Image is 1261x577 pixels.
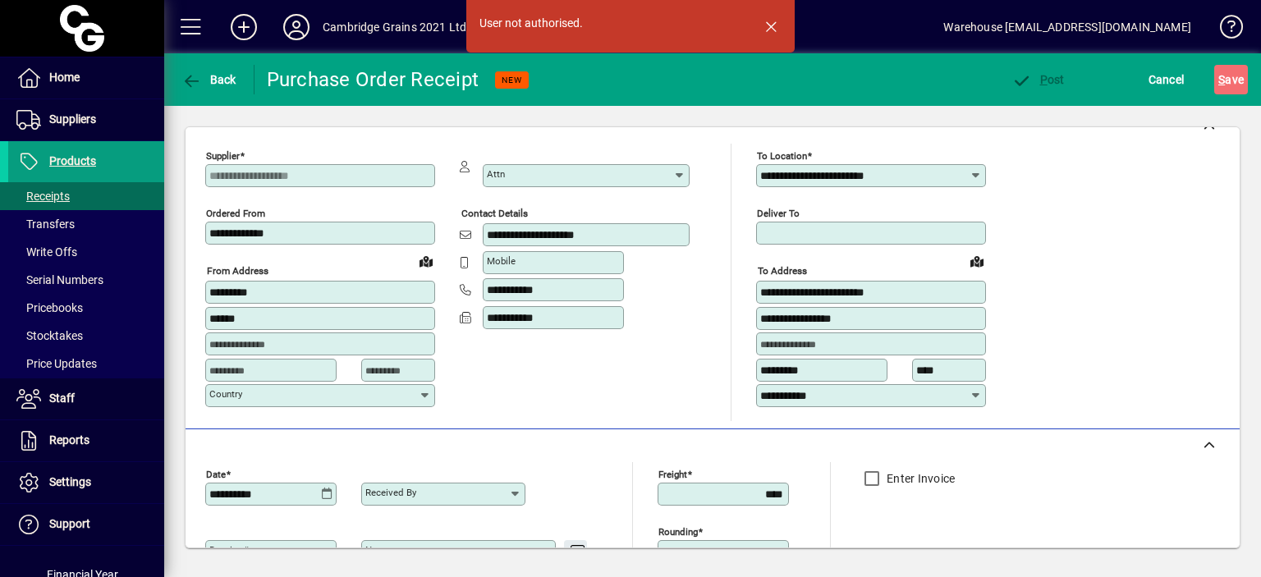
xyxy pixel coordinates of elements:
span: ost [1011,73,1065,86]
span: S [1218,73,1225,86]
a: Stocktakes [8,322,164,350]
span: Receipts [16,190,70,203]
button: Back [177,65,241,94]
span: Settings [49,475,91,488]
span: Serial Numbers [16,273,103,286]
mat-label: Receipt # [209,544,249,556]
span: Pricebooks [16,301,83,314]
mat-label: Date [206,468,226,479]
mat-label: Supplier [206,150,240,162]
a: Receipts [8,182,164,210]
a: Knowledge Base [1208,3,1240,57]
button: Profile [270,12,323,42]
a: Support [8,504,164,545]
mat-label: Deliver To [757,208,800,219]
a: Pricebooks [8,294,164,322]
mat-label: To location [757,150,807,162]
span: Price Updates [16,357,97,370]
span: Write Offs [16,245,77,259]
span: P [1040,73,1048,86]
a: Staff [8,378,164,419]
div: Cambridge Grains 2021 Ltd [323,14,466,40]
mat-label: Rounding [658,525,698,537]
a: Price Updates [8,350,164,378]
label: Enter Invoice [883,470,955,487]
mat-label: Ordered from [206,208,265,219]
span: Back [181,73,236,86]
mat-label: Mobile [487,255,516,267]
mat-label: Freight [658,468,687,479]
button: Add [218,12,270,42]
span: ave [1218,66,1244,93]
div: Warehouse [EMAIL_ADDRESS][DOMAIN_NAME] [943,14,1191,40]
app-page-header-button: Back [164,65,254,94]
a: Transfers [8,210,164,238]
button: Save [1214,65,1248,94]
span: Cancel [1149,66,1185,93]
span: Stocktakes [16,329,83,342]
span: Staff [49,392,75,405]
mat-label: Country [209,388,242,400]
a: Home [8,57,164,98]
span: Reports [49,433,89,446]
button: Post [1007,65,1069,94]
mat-label: Attn [487,168,505,180]
a: View on map [413,248,439,274]
a: Settings [8,462,164,503]
span: Home [49,71,80,84]
span: NEW [502,75,522,85]
a: Write Offs [8,238,164,266]
a: Serial Numbers [8,266,164,294]
mat-label: Notes [365,544,391,556]
mat-label: Received by [365,487,416,498]
span: Products [49,154,96,167]
span: Suppliers [49,112,96,126]
a: View on map [964,248,990,274]
span: Support [49,517,90,530]
button: Cancel [1144,65,1189,94]
a: Reports [8,420,164,461]
div: Purchase Order Receipt [267,66,479,93]
span: Transfers [16,218,75,231]
a: Suppliers [8,99,164,140]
